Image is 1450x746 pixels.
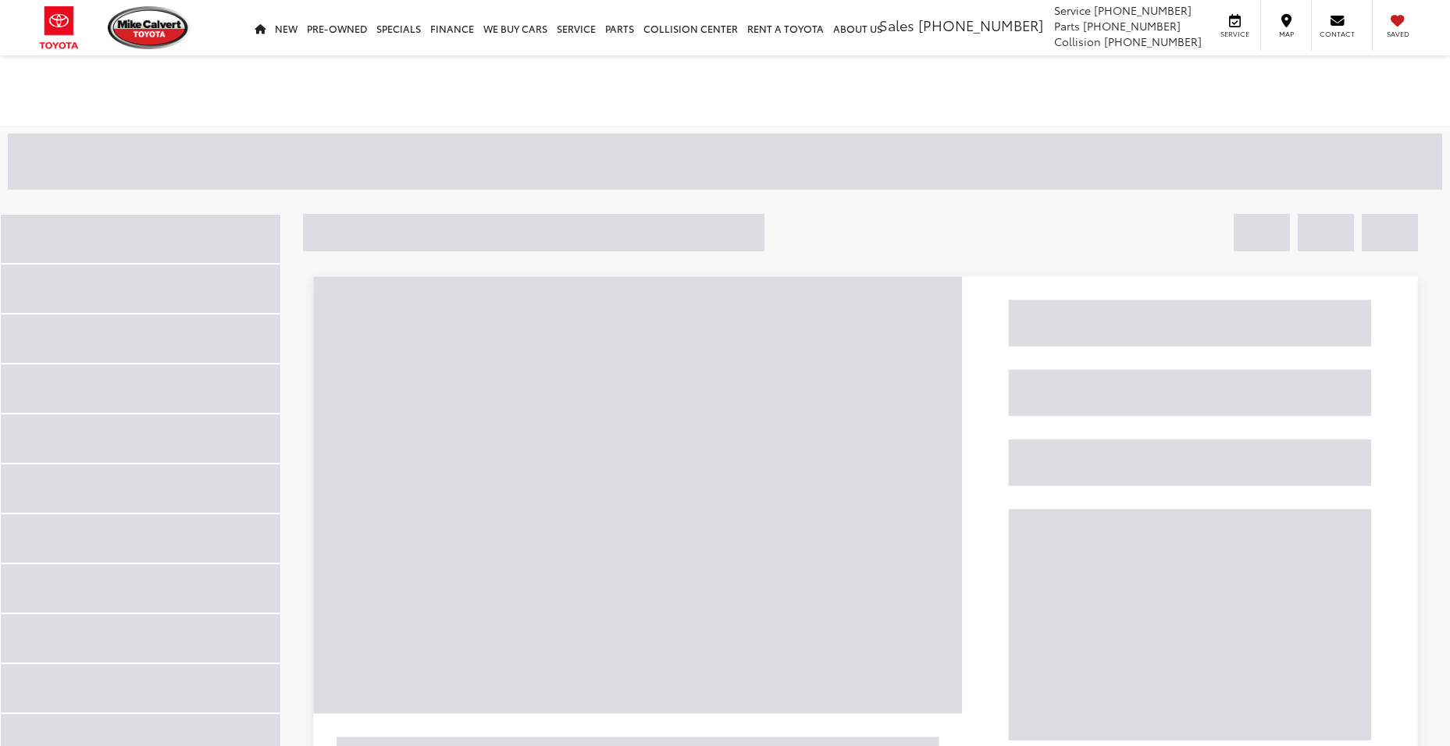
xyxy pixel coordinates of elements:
img: Mike Calvert Toyota [108,6,191,49]
span: Service [1217,29,1252,39]
span: Sales [879,15,914,35]
span: [PHONE_NUMBER] [1094,2,1192,18]
span: [PHONE_NUMBER] [918,15,1043,35]
span: Map [1269,29,1303,39]
span: Service [1054,2,1091,18]
span: Saved [1381,29,1415,39]
span: Contact [1320,29,1355,39]
span: [PHONE_NUMBER] [1104,34,1202,49]
span: Parts [1054,18,1080,34]
span: [PHONE_NUMBER] [1083,18,1181,34]
span: Collision [1054,34,1101,49]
